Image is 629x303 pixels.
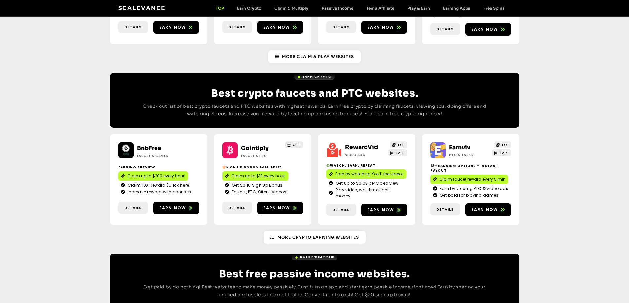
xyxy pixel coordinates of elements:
[332,24,350,30] span: Details
[118,171,188,181] a: Claim up to $200 every hour!
[127,173,185,179] span: Claim up to $200 every hour!
[153,21,199,34] a: Earn now
[285,141,303,148] a: GIFT
[388,149,407,156] a: +APP
[230,189,286,195] span: Faucet, PTC, Offers, Videos
[501,142,509,147] span: TOP
[390,141,407,148] a: TOP
[263,205,290,211] span: Earn now
[118,202,148,214] a: Details
[449,144,470,151] a: Earnviv
[335,171,404,177] span: Earn by watching YouTube videos
[396,150,405,155] span: +APP
[126,182,191,188] span: Claim 10X Reward (Click here)
[334,180,399,186] span: Get up to $0.03 per video view
[136,283,493,299] p: Get paid by do nothing! Best websites to make money passively. Just turn on app and start earn pa...
[294,74,335,80] a: Earn Crypto
[268,50,361,63] a: More Claim & Play Websites
[153,202,199,214] a: Earn now
[430,23,460,35] a: Details
[360,6,401,11] a: Temu Affiliate
[136,103,493,118] p: Check out list of best crypto faucets and PTC websites with highest rewards. Earn free crypto by ...
[230,182,283,188] span: Get $0.10 Sign Up Bonus
[293,142,301,147] span: GIFT
[326,169,406,179] a: Earn by watching YouTube videos
[449,152,490,157] h2: PTC & Tasks
[241,145,269,152] a: Cointiply
[437,207,454,212] span: Details
[401,6,437,11] a: Play & Earn
[268,6,315,11] a: Claim & Multiply
[494,141,511,148] a: TOP
[367,24,394,30] span: Earn now
[222,171,288,181] a: Claim up to $10 every hour!
[124,24,142,30] span: Details
[367,207,394,213] span: Earn now
[326,163,407,168] h2: Watch. Earn. Repeat.
[437,6,477,11] a: Earning Apps
[228,24,246,30] span: Details
[137,145,161,152] a: BnbFree
[465,23,511,36] a: Earn now
[315,6,360,11] a: Passive Income
[492,149,511,156] a: +APP
[361,21,407,34] a: Earn now
[263,24,290,30] span: Earn now
[438,186,508,192] span: Earn by viewing PTC & video ads
[159,24,186,30] span: Earn now
[257,202,303,214] a: Earn now
[257,21,303,34] a: Earn now
[326,164,330,167] img: ♻️
[300,255,334,260] span: Passive Income
[334,187,404,199] span: Play video, wait timer, get money
[231,173,286,179] span: Claim up to $10 every hour!
[136,268,493,280] h2: Best free passive income websites.
[345,152,386,157] h2: Video ads
[472,26,498,32] span: Earn now
[397,142,405,147] span: TOP
[230,6,268,11] a: Earn Crypto
[159,205,186,211] span: Earn now
[439,176,506,182] span: Claim faucet reward every 5 min
[228,205,246,211] span: Details
[430,203,460,216] a: Details
[430,175,508,184] a: Claim faucet reward every 5 min
[361,204,407,216] a: Earn now
[241,153,282,158] h2: Faucet & PTC
[438,192,499,198] span: Get paid for playing games
[472,207,498,213] span: Earn now
[118,5,166,11] a: Scalevance
[465,203,511,216] a: Earn now
[292,254,338,260] a: Passive Income
[124,205,142,211] span: Details
[222,202,252,214] a: Details
[137,153,178,158] h2: Faucet & Games
[118,165,199,170] h2: Earning Preview
[222,21,252,33] a: Details
[126,189,191,195] span: Increase reward with bonuses
[326,204,356,216] a: Details
[222,166,226,169] img: 🎁
[277,234,359,240] span: More Crypto earning Websites
[303,74,332,79] span: Earn Crypto
[332,207,350,213] span: Details
[437,26,454,32] span: Details
[345,144,378,151] a: RewardVid
[136,87,493,99] h2: Best crypto faucets and PTC websites.
[118,21,148,33] a: Details
[264,231,366,244] a: More Crypto earning Websites
[222,165,303,170] h2: Sign up bonus available!
[121,182,196,188] a: Claim 10X Reward (Click here)
[477,6,511,11] a: Free Spins
[209,6,511,11] nav: Menu
[500,150,509,155] span: +APP
[430,163,511,173] h2: 12+ Earning options - instant payout
[209,6,230,11] a: TOP
[326,21,356,33] a: Details
[282,54,354,60] span: More Claim & Play Websites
